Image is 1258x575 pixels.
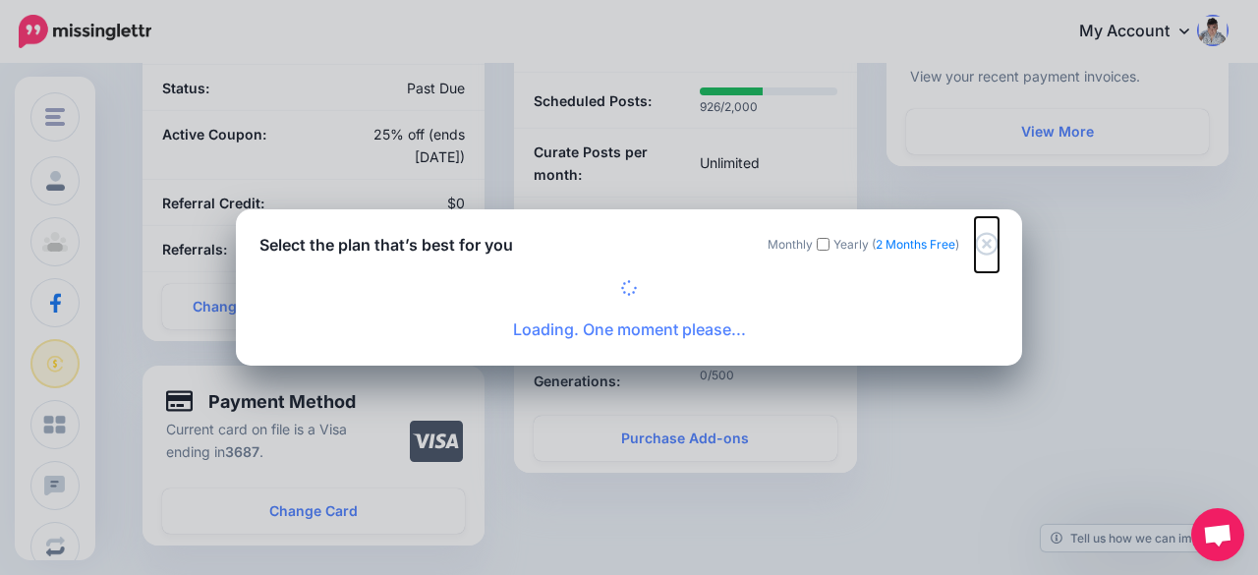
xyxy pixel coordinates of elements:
[833,235,959,254] p: Yearly ( )
[768,235,813,254] p: Monthly
[259,280,999,343] div: Loading. One moment please...
[259,233,513,257] h5: Select the plan that’s best for you
[876,237,955,252] span: 2 Months Free
[975,217,999,272] button: Close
